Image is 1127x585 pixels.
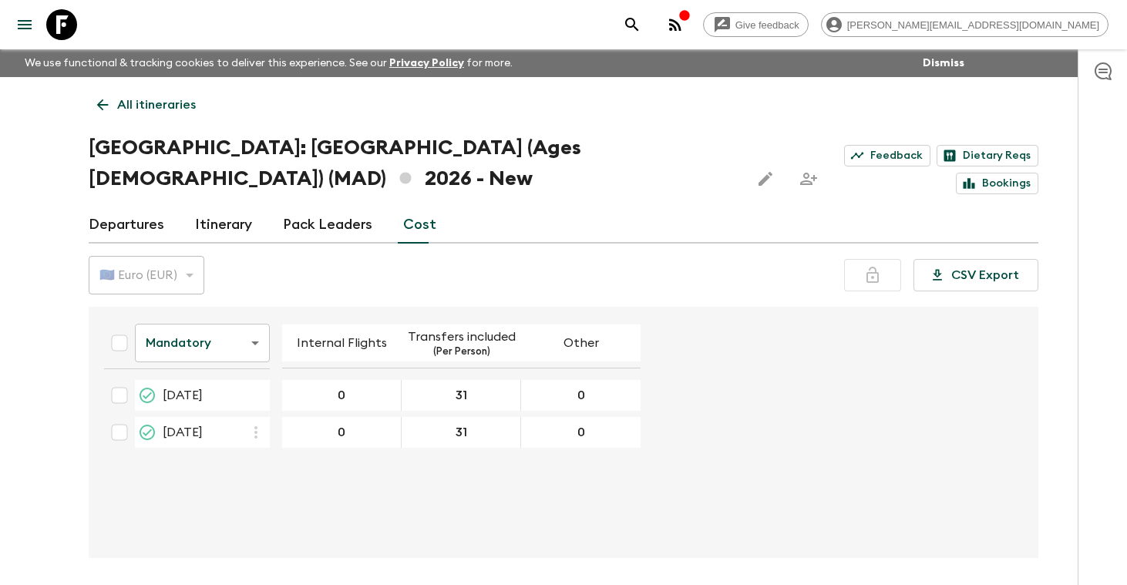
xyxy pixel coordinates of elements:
[703,12,809,37] a: Give feedback
[793,163,824,194] span: Share this itinerary
[403,207,436,244] a: Cost
[117,96,196,114] p: All itineraries
[521,417,641,448] div: 23 Nov 2026; Other
[89,89,204,120] a: All itineraries
[436,417,486,448] button: 31
[89,207,164,244] a: Departures
[317,380,366,411] button: 0
[163,423,203,442] span: [DATE]
[282,417,402,448] div: 23 Nov 2026; Internal Flights
[557,380,606,411] button: 0
[919,52,968,74] button: Dismiss
[9,9,40,40] button: menu
[282,380,402,411] div: 03 May 2026; Internal Flights
[19,49,519,77] p: We use functional & tracking cookies to deliver this experience. See our for more.
[956,173,1038,194] a: Bookings
[839,19,1108,31] span: [PERSON_NAME][EMAIL_ADDRESS][DOMAIN_NAME]
[436,380,486,411] button: 31
[750,163,781,194] button: Edit this itinerary
[135,321,270,365] div: Mandatory
[617,9,648,40] button: search adventures
[297,334,387,352] p: Internal Flights
[844,145,930,166] a: Feedback
[89,133,738,194] h1: [GEOGRAPHIC_DATA]: [GEOGRAPHIC_DATA] (Ages [DEMOGRAPHIC_DATA]) (MAD) 2026 - New
[402,380,521,411] div: 03 May 2026; Transfers included
[821,12,1108,37] div: [PERSON_NAME][EMAIL_ADDRESS][DOMAIN_NAME]
[937,145,1038,166] a: Dietary Reqs
[433,346,490,358] p: (Per Person)
[104,328,135,358] div: Select all
[727,19,808,31] span: Give feedback
[402,417,521,448] div: 23 Nov 2026; Transfers included
[563,334,599,352] p: Other
[138,386,156,405] svg: Guaranteed
[389,58,464,69] a: Privacy Policy
[557,417,606,448] button: 0
[89,254,204,297] div: 🇪🇺 Euro (EUR)
[317,417,366,448] button: 0
[408,328,516,346] p: Transfers included
[195,207,252,244] a: Itinerary
[283,207,372,244] a: Pack Leaders
[521,380,641,411] div: 03 May 2026; Other
[138,423,156,442] svg: Guaranteed
[913,259,1038,291] button: CSV Export
[163,386,203,405] span: [DATE]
